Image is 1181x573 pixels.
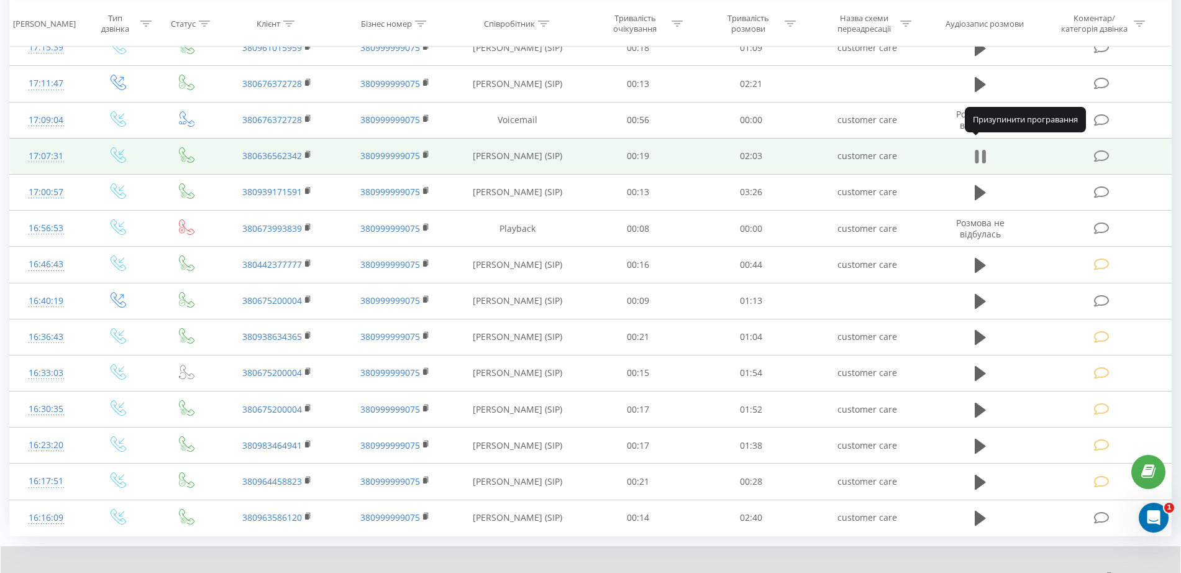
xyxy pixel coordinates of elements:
td: 00:13 [581,66,695,102]
td: Voicemail [454,102,581,138]
td: 01:52 [695,392,808,428]
div: 16:46:43 [22,252,70,277]
td: 02:21 [695,66,808,102]
a: 380999999075 [360,150,420,162]
td: 00:16 [581,247,695,283]
div: Аудіозапис розмови [946,18,1024,29]
td: customer care [808,500,926,536]
a: 380964458823 [242,475,302,487]
td: [PERSON_NAME] (SIP) [454,174,581,210]
td: [PERSON_NAME] (SIP) [454,66,581,102]
div: 17:00:57 [22,180,70,204]
div: Тривалість очікування [602,13,668,34]
div: 17:09:04 [22,108,70,132]
td: 01:54 [695,355,808,391]
td: 02:40 [695,500,808,536]
a: 380999999075 [360,367,420,378]
a: 380999999075 [360,114,420,126]
span: Розмова не відбулась [956,217,1005,240]
td: 00:21 [581,464,695,500]
td: 00:15 [581,355,695,391]
a: 380442377777 [242,259,302,270]
div: Назва схеми переадресації [831,13,897,34]
td: [PERSON_NAME] (SIP) [454,283,581,319]
td: customer care [808,30,926,66]
td: [PERSON_NAME] (SIP) [454,392,581,428]
div: 17:15:39 [22,35,70,60]
div: Тип дзвінка [93,13,137,34]
td: customer care [808,355,926,391]
td: customer care [808,174,926,210]
div: Клієнт [257,18,280,29]
a: 380963586120 [242,511,302,523]
div: 17:07:31 [22,144,70,168]
td: 00:44 [695,247,808,283]
a: 380999999075 [360,259,420,270]
td: 00:09 [581,283,695,319]
div: 16:40:19 [22,289,70,313]
td: 01:38 [695,428,808,464]
td: customer care [808,138,926,174]
a: 380999999075 [360,222,420,234]
td: [PERSON_NAME] (SIP) [454,30,581,66]
div: Тривалість розмови [715,13,782,34]
div: 16:36:43 [22,325,70,349]
a: 380999999075 [360,475,420,487]
div: Призупинити програвання [965,107,1086,132]
td: [PERSON_NAME] (SIP) [454,355,581,391]
a: 380999999075 [360,186,420,198]
td: [PERSON_NAME] (SIP) [454,500,581,536]
td: customer care [808,319,926,355]
td: customer care [808,211,926,247]
td: [PERSON_NAME] (SIP) [454,464,581,500]
td: customer care [808,102,926,138]
a: 380636562342 [242,150,302,162]
td: 01:13 [695,283,808,319]
td: 01:04 [695,319,808,355]
a: 380675200004 [242,403,302,415]
td: 00:56 [581,102,695,138]
td: customer care [808,464,926,500]
a: 380999999075 [360,42,420,53]
div: 16:23:20 [22,433,70,457]
td: 00:17 [581,392,695,428]
td: 03:26 [695,174,808,210]
a: 380938634365 [242,331,302,342]
td: 00:00 [695,102,808,138]
td: 00:17 [581,428,695,464]
a: 380676372728 [242,114,302,126]
a: 380999999075 [360,78,420,89]
a: 380675200004 [242,367,302,378]
td: 00:19 [581,138,695,174]
td: 00:28 [695,464,808,500]
a: 380999999075 [360,403,420,415]
a: 380675200004 [242,295,302,306]
a: 380673993839 [242,222,302,234]
a: 380999999075 [360,295,420,306]
a: 380999999075 [360,331,420,342]
div: 16:17:51 [22,469,70,493]
div: 17:11:47 [22,71,70,96]
div: 16:33:03 [22,361,70,385]
div: Статус [171,18,196,29]
td: 00:13 [581,174,695,210]
td: Playback [454,211,581,247]
div: [PERSON_NAME] [13,18,76,29]
td: 00:21 [581,319,695,355]
td: 00:08 [581,211,695,247]
div: 16:30:35 [22,397,70,421]
td: customer care [808,247,926,283]
td: 02:03 [695,138,808,174]
td: 00:18 [581,30,695,66]
td: customer care [808,428,926,464]
a: 380999999075 [360,511,420,523]
a: 380939171591 [242,186,302,198]
div: Співробітник [484,18,535,29]
div: 16:16:09 [22,506,70,530]
div: Коментар/категорія дзвінка [1058,13,1131,34]
a: 380999999075 [360,439,420,451]
iframe: Intercom live chat [1139,503,1169,533]
td: [PERSON_NAME] (SIP) [454,428,581,464]
span: Розмова не відбулась [956,108,1005,131]
td: customer care [808,392,926,428]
